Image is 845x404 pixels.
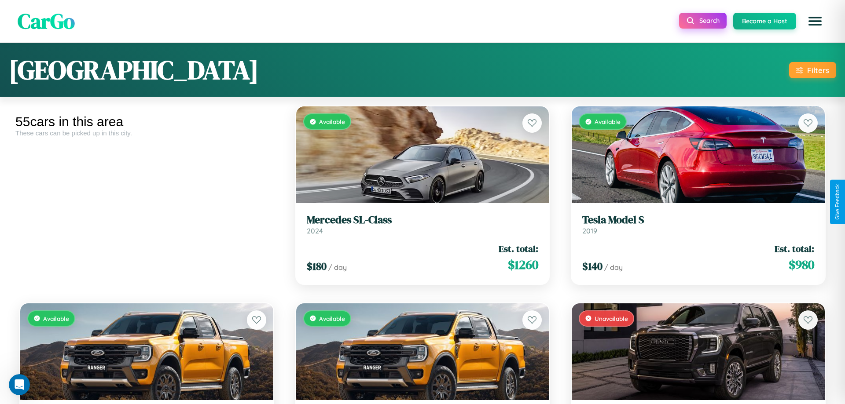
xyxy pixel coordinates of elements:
span: 2019 [582,226,597,235]
span: Available [319,315,345,322]
button: Search [679,13,727,29]
span: / day [604,263,623,272]
span: / day [328,263,347,272]
div: 55 cars in this area [15,114,278,129]
span: Available [43,315,69,322]
span: $ 1260 [508,256,538,273]
button: Filters [789,62,836,78]
a: Tesla Model S2019 [582,214,814,235]
button: Become a Host [733,13,796,29]
span: $ 140 [582,259,603,273]
span: Unavailable [595,315,628,322]
div: Give Feedback [834,184,841,220]
h3: Mercedes SL-Class [307,214,539,226]
span: CarGo [18,7,75,36]
div: Filters [807,66,829,75]
span: Search [699,17,720,25]
span: Est. total: [775,242,814,255]
h1: [GEOGRAPHIC_DATA] [9,52,259,88]
span: Est. total: [499,242,538,255]
h3: Tesla Model S [582,214,814,226]
span: 2024 [307,226,323,235]
a: Mercedes SL-Class2024 [307,214,539,235]
button: Open menu [803,9,827,33]
div: These cars can be picked up in this city. [15,129,278,137]
span: $ 180 [307,259,327,273]
span: Available [595,118,621,125]
span: Available [319,118,345,125]
span: $ 980 [789,256,814,273]
iframe: Intercom live chat [9,374,30,395]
